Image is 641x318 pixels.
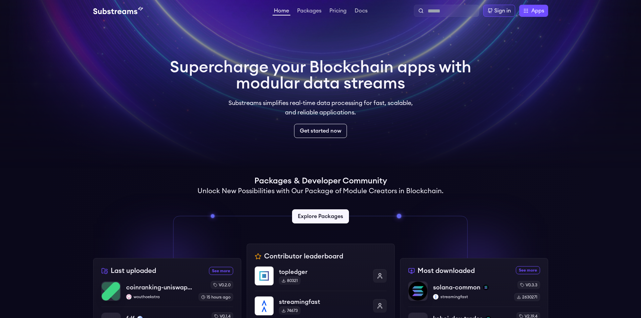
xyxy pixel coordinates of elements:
div: v0.3.3 [518,281,540,289]
a: See more most downloaded packages [516,266,540,274]
p: coinranking-uniswap-v3-forks [126,283,193,292]
p: streamingfast [279,297,368,307]
a: Sign in [483,5,515,17]
img: Substream's logo [93,7,143,15]
img: solana-common [408,282,427,301]
p: solana-common [433,283,480,292]
p: wouthoekstra [126,294,193,299]
h1: Supercharge your Blockchain apps with modular data streams [170,59,471,92]
a: topledgertopledger80321 [255,267,387,291]
img: streamingfast [255,296,274,315]
div: v0.2.0 [211,281,233,289]
img: streamingfast [433,294,438,299]
img: topledger [255,267,274,285]
a: See more recently uploaded packages [209,267,233,275]
div: 15 hours ago [199,293,233,301]
h1: Packages & Developer Community [254,176,387,186]
a: Get started now [294,124,347,138]
p: Substreams simplifies real-time data processing for fast, scalable, and reliable applications. [224,98,418,117]
div: Sign in [494,7,511,15]
h2: Unlock New Possibilities with Our Package of Module Creators in Blockchain. [198,186,443,196]
p: topledger [279,267,368,277]
div: 80321 [279,277,300,285]
img: wouthoekstra [126,294,132,299]
span: Apps [531,7,544,15]
img: solana [483,285,489,290]
p: streamingfast [433,294,509,299]
a: coinranking-uniswap-v3-forkscoinranking-uniswap-v3-forkswouthoekstrawouthoekstrav0.2.015 hours ago [101,281,233,307]
a: Home [273,8,290,15]
a: Pricing [328,8,348,15]
a: Explore Packages [292,209,349,223]
div: 74673 [279,307,300,315]
div: 2630271 [514,293,540,301]
a: Packages [296,8,323,15]
img: coinranking-uniswap-v3-forks [102,282,120,301]
a: solana-commonsolana-commonsolanastreamingfaststreamingfastv0.3.32630271 [408,281,540,307]
a: Docs [353,8,369,15]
